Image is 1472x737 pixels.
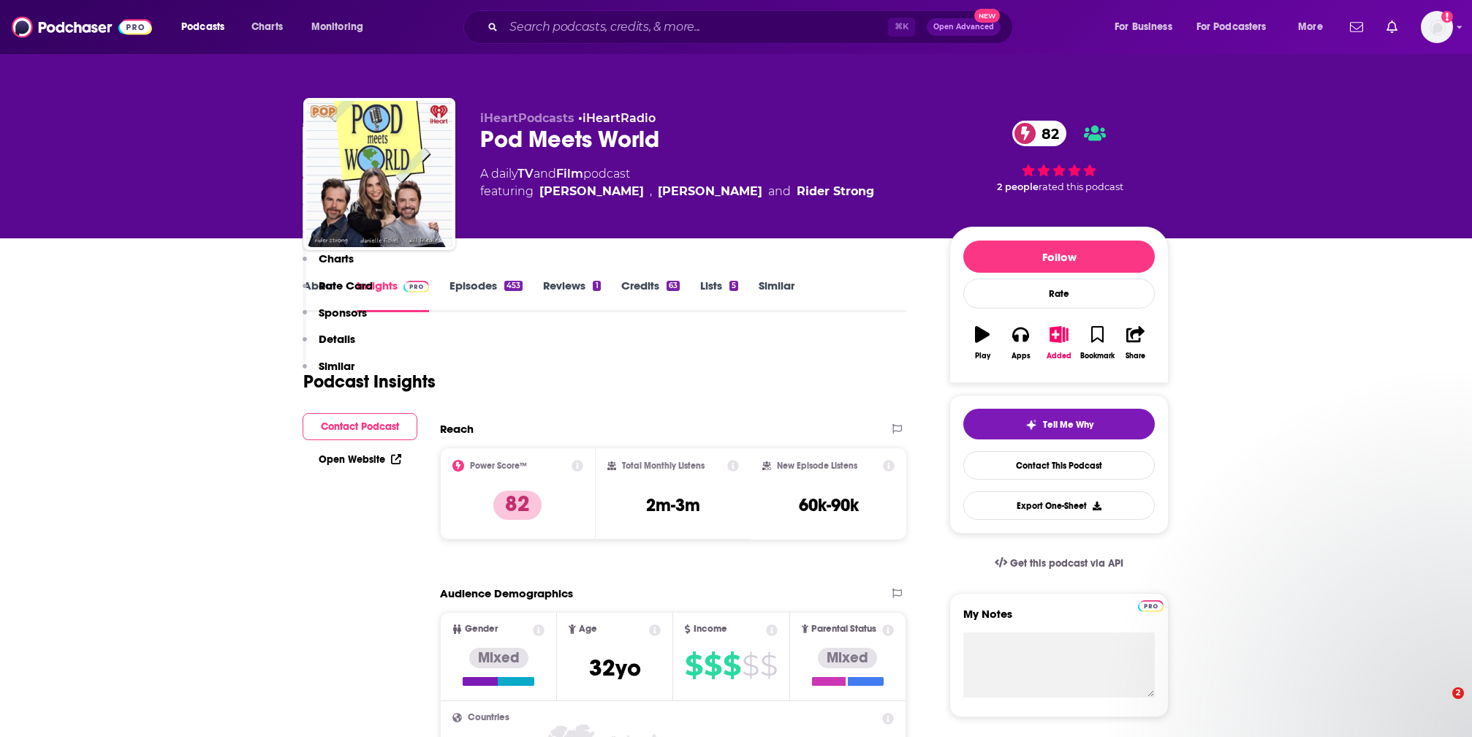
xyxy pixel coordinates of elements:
[470,461,527,471] h2: Power Score™
[480,111,574,125] span: iHeartPodcasts
[1421,11,1453,43] span: Logged in as rowan.sullivan
[1298,17,1323,37] span: More
[1115,17,1172,37] span: For Business
[306,101,452,247] a: Pod Meets World
[742,654,759,677] span: $
[760,654,777,677] span: $
[963,409,1155,439] button: tell me why sparkleTell Me Why
[1078,317,1116,369] button: Bookmark
[1187,15,1288,39] button: open menu
[963,241,1155,273] button: Follow
[583,111,656,125] a: iHeartRadio
[1421,11,1453,43] img: User Profile
[759,279,794,312] a: Similar
[694,624,727,634] span: Income
[319,306,367,320] p: Sponsors
[477,10,1027,44] div: Search podcasts, credits, & more...
[1421,11,1453,43] button: Show profile menu
[963,451,1155,480] a: Contact This Podcast
[768,183,791,200] span: and
[667,281,680,291] div: 63
[983,545,1135,581] a: Get this podcast via API
[927,18,1001,36] button: Open AdvancedNew
[1001,317,1039,369] button: Apps
[963,279,1155,309] div: Rate
[1012,121,1066,146] a: 82
[1117,317,1155,369] button: Share
[646,494,700,516] h3: 2m-3m
[593,281,600,291] div: 1
[1104,15,1191,39] button: open menu
[1027,121,1066,146] span: 82
[579,624,597,634] span: Age
[888,18,915,37] span: ⌘ K
[1138,598,1164,612] a: Pro website
[811,624,876,634] span: Parental Status
[704,654,721,677] span: $
[303,413,417,440] button: Contact Podcast
[311,17,363,37] span: Monitoring
[543,279,600,312] a: Reviews1
[818,648,877,668] div: Mixed
[1012,352,1031,360] div: Apps
[1441,11,1453,23] svg: Add a profile image
[517,167,534,181] a: TV
[963,317,1001,369] button: Play
[319,332,355,346] p: Details
[949,111,1169,202] div: 82 2 peoplerated this podcast
[468,713,509,722] span: Countries
[303,332,355,359] button: Details
[622,461,705,471] h2: Total Monthly Listens
[729,281,738,291] div: 5
[319,359,354,373] p: Similar
[975,352,990,360] div: Play
[1452,687,1464,699] span: 2
[12,13,152,41] img: Podchaser - Follow, Share and Rate Podcasts
[449,279,523,312] a: Episodes453
[1344,15,1369,39] a: Show notifications dropdown
[974,9,1001,23] span: New
[534,167,556,181] span: and
[319,279,373,292] p: Rate Card
[685,654,777,677] a: $$$$$
[812,648,884,686] a: Mixed
[1288,15,1341,39] button: open menu
[933,23,994,31] span: Open Advanced
[493,491,542,520] p: 82
[963,491,1155,520] button: Export One-Sheet
[251,17,283,37] span: Charts
[480,183,874,200] span: featuring
[469,648,528,668] div: Mixed
[440,586,573,600] h2: Audience Demographics
[1040,317,1078,369] button: Added
[650,183,652,200] span: ,
[589,662,641,680] a: 32yo
[578,111,656,125] span: •
[1043,419,1093,431] span: Tell Me Why
[171,15,243,39] button: open menu
[504,281,523,291] div: 453
[480,165,874,200] div: A daily podcast
[465,624,498,634] span: Gender
[1010,557,1123,570] span: Get this podcast via API
[621,279,680,312] a: Credits63
[556,167,583,181] a: Film
[181,17,224,37] span: Podcasts
[303,359,354,386] button: Similar
[1138,600,1164,612] img: Podchaser Pro
[589,654,641,682] span: 32 yo
[799,494,859,516] h3: 60k-90k
[440,422,474,436] h2: Reach
[685,654,702,677] span: $
[1080,352,1115,360] div: Bookmark
[797,183,874,200] a: Rider Strong
[242,15,292,39] a: Charts
[539,183,644,200] a: Will Friedle
[700,279,738,312] a: Lists5
[319,453,401,466] a: Open Website
[301,15,382,39] button: open menu
[1047,352,1071,360] div: Added
[1039,181,1123,192] span: rated this podcast
[723,654,740,677] span: $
